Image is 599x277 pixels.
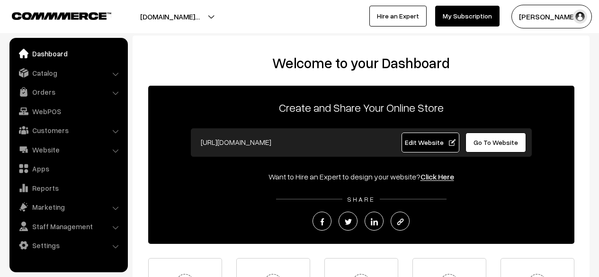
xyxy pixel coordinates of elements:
[12,12,111,19] img: COMMMERCE
[12,160,125,177] a: Apps
[12,198,125,215] a: Marketing
[573,9,587,24] img: user
[142,54,580,71] h2: Welcome to your Dashboard
[12,122,125,139] a: Customers
[12,103,125,120] a: WebPOS
[402,133,459,152] a: Edit Website
[12,45,125,62] a: Dashboard
[12,237,125,254] a: Settings
[12,83,125,100] a: Orders
[420,172,454,181] a: Click Here
[12,64,125,81] a: Catalog
[12,9,95,21] a: COMMMERCE
[107,5,233,28] button: [DOMAIN_NAME]…
[511,5,592,28] button: [PERSON_NAME]
[405,138,456,146] span: Edit Website
[148,171,574,182] div: Want to Hire an Expert to design your website?
[12,218,125,235] a: Staff Management
[465,133,527,152] a: Go To Website
[12,141,125,158] a: Website
[12,179,125,197] a: Reports
[435,6,500,27] a: My Subscription
[148,99,574,116] p: Create and Share Your Online Store
[369,6,427,27] a: Hire an Expert
[342,195,380,203] span: SHARE
[474,138,518,146] span: Go To Website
